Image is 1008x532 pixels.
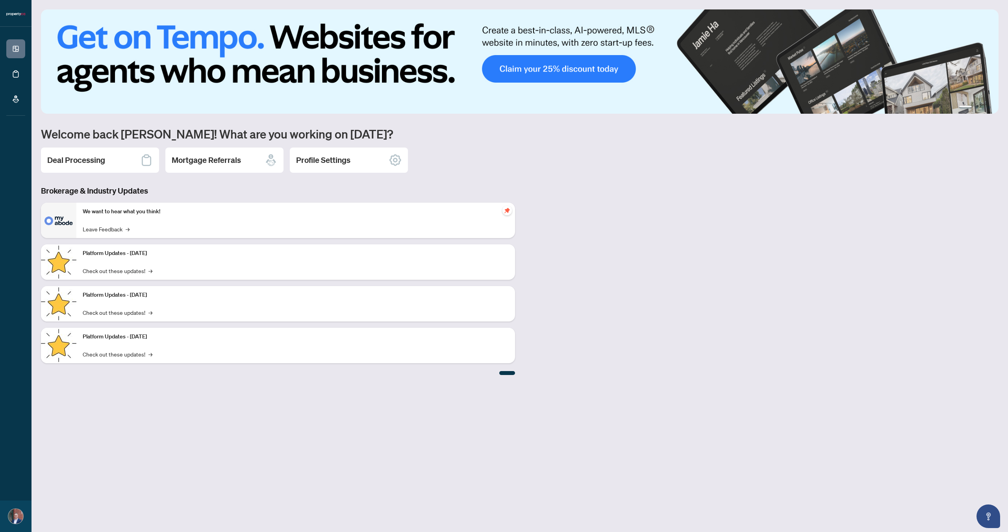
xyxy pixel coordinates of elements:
[296,155,350,166] h2: Profile Settings
[126,225,130,233] span: →
[83,332,509,341] p: Platform Updates - [DATE]
[959,106,972,109] button: 1
[6,12,25,17] img: logo
[83,207,509,216] p: We want to hear what you think!
[83,249,509,258] p: Platform Updates - [DATE]
[976,504,1000,528] button: Open asap
[41,9,999,114] img: Slide 0
[41,185,515,196] h3: Brokerage & Industry Updates
[148,308,152,317] span: →
[975,106,978,109] button: 2
[981,106,984,109] button: 3
[83,266,152,275] a: Check out these updates!→
[83,225,130,233] a: Leave Feedback→
[502,206,512,215] span: pushpin
[83,308,152,317] a: Check out these updates!→
[172,155,241,166] h2: Mortgage Referrals
[988,106,991,109] button: 4
[41,328,76,363] img: Platform Updates - June 23, 2025
[41,203,76,238] img: We want to hear what you think!
[83,350,152,358] a: Check out these updates!→
[41,126,999,141] h1: Welcome back [PERSON_NAME]! What are you working on [DATE]?
[47,155,105,166] h2: Deal Processing
[41,244,76,280] img: Platform Updates - July 21, 2025
[148,350,152,358] span: →
[8,509,23,524] img: Profile Icon
[41,286,76,321] img: Platform Updates - July 8, 2025
[148,266,152,275] span: →
[83,291,509,299] p: Platform Updates - [DATE]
